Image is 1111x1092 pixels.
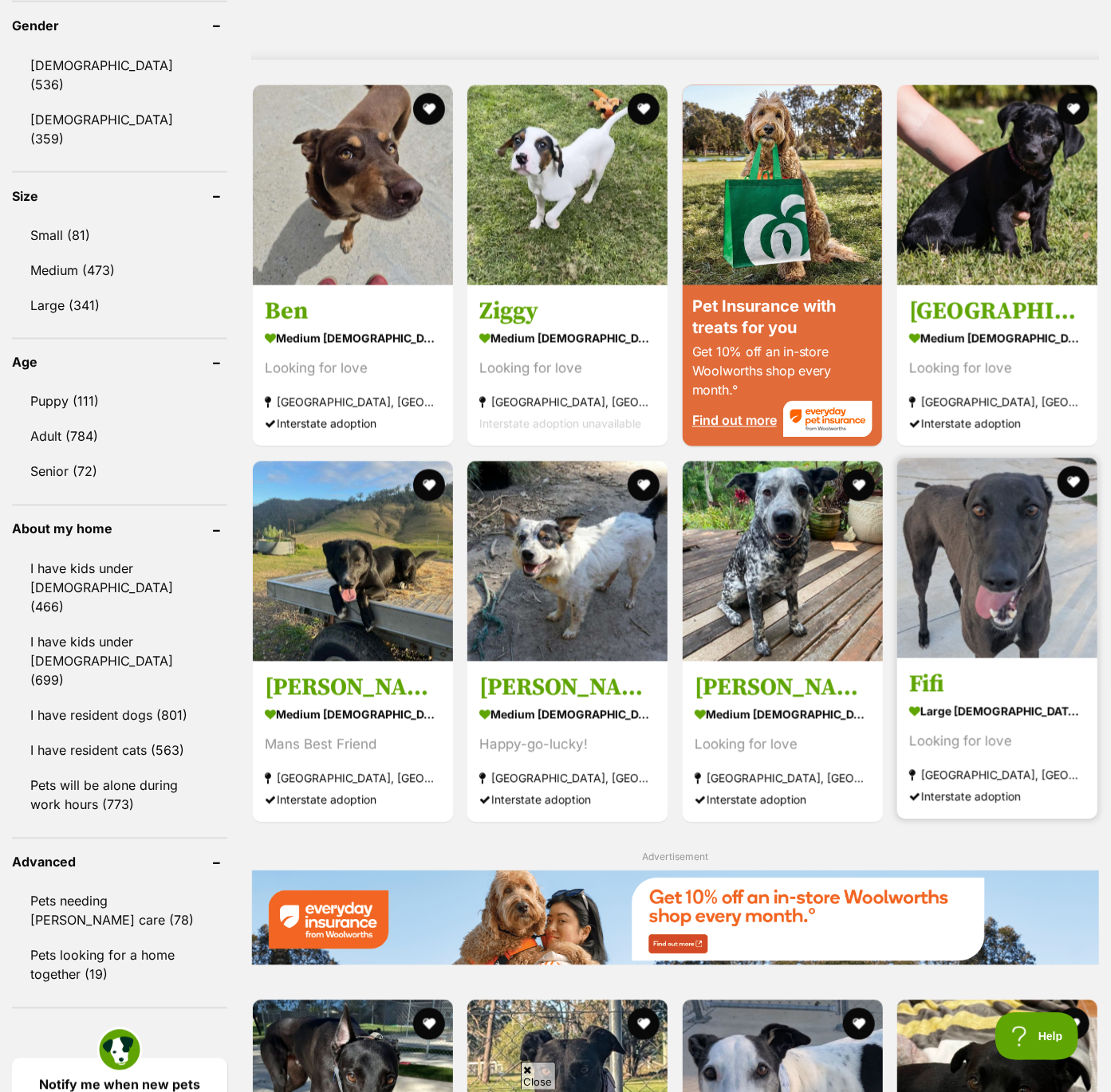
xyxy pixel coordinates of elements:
[12,253,227,287] a: Medium (473)
[479,391,656,413] strong: [GEOGRAPHIC_DATA], [GEOGRAPHIC_DATA]
[909,731,1085,752] div: Looking for love
[909,297,1085,327] h3: [GEOGRAPHIC_DATA]
[467,285,668,446] a: Ziggy medium [DEMOGRAPHIC_DATA] Dog Looking for love [GEOGRAPHIC_DATA], [GEOGRAPHIC_DATA] Interst...
[628,469,660,501] button: favourite
[909,786,1085,807] div: Interstate adoption
[412,93,444,125] button: favourite
[412,1008,444,1040] button: favourite
[1058,93,1089,125] button: favourite
[479,789,656,811] div: Interstate adoption
[1058,1008,1089,1040] button: favourite
[12,420,227,454] a: Adult (784)
[909,358,1085,379] div: Looking for love
[265,703,441,726] strong: medium [DEMOGRAPHIC_DATA] Dog
[265,789,441,811] div: Interstate adoption
[467,661,668,823] a: [PERSON_NAME] (3) medium [DEMOGRAPHIC_DATA] Dog Happy-go-lucky! [GEOGRAPHIC_DATA], [GEOGRAPHIC_DA...
[521,1062,556,1090] span: Close
[265,358,441,379] div: Looking for love
[1058,466,1089,498] button: favourite
[467,85,668,285] img: Ziggy - Beagle x Irish Wolfhound Dog
[695,673,871,703] h3: [PERSON_NAME]
[253,85,453,285] img: Ben - Australian Kelpie Dog
[265,734,441,756] div: Mans Best Friend
[12,49,227,101] a: [DEMOGRAPHIC_DATA] (536)
[695,734,871,756] div: Looking for love
[695,768,871,789] strong: [GEOGRAPHIC_DATA], [GEOGRAPHIC_DATA]
[995,1012,1079,1060] iframe: Help Scout Beacon - Open
[12,885,227,937] a: Pets needing [PERSON_NAME] care (78)
[695,703,871,726] strong: medium [DEMOGRAPHIC_DATA] Dog
[253,661,453,823] a: [PERSON_NAME] 2 medium [DEMOGRAPHIC_DATA] Dog Mans Best Friend [GEOGRAPHIC_DATA], [GEOGRAPHIC_DAT...
[12,385,227,418] a: Puppy (111)
[909,327,1085,350] strong: medium [DEMOGRAPHIC_DATA] Dog
[265,297,441,327] h3: Ben
[12,218,227,252] a: Small (81)
[479,768,656,789] strong: [GEOGRAPHIC_DATA], [GEOGRAPHIC_DATA]
[897,285,1097,446] a: [GEOGRAPHIC_DATA] medium [DEMOGRAPHIC_DATA] Dog Looking for love [GEOGRAPHIC_DATA], [GEOGRAPHIC_D...
[12,734,227,768] a: I have resident cats (563)
[842,1008,874,1040] button: favourite
[642,851,708,863] span: Advertisement
[628,1008,660,1040] button: favourite
[909,700,1085,723] strong: large [DEMOGRAPHIC_DATA] Dog
[897,85,1097,285] img: Paris - Border Collie x Australian Kelpie Dog
[253,285,453,446] a: Ben medium [DEMOGRAPHIC_DATA] Dog Looking for love [GEOGRAPHIC_DATA], [GEOGRAPHIC_DATA] Interstat...
[12,769,227,822] a: Pets will be alone during work hours (773)
[909,670,1085,700] h3: Fifi
[479,703,656,726] strong: medium [DEMOGRAPHIC_DATA] Dog
[683,462,883,662] img: Milo - Australian Cattle Dog
[909,391,1085,413] strong: [GEOGRAPHIC_DATA], [GEOGRAPHIC_DATA]
[479,358,656,379] div: Looking for love
[12,855,227,870] header: Advanced
[628,93,660,125] button: favourite
[12,522,227,536] header: About my home
[897,658,1097,819] a: Fifi large [DEMOGRAPHIC_DATA] Dog Looking for love [GEOGRAPHIC_DATA], [GEOGRAPHIC_DATA] Interstat...
[695,789,871,811] div: Interstate adoption
[12,189,227,203] header: Size
[265,391,441,413] strong: [GEOGRAPHIC_DATA], [GEOGRAPHIC_DATA]
[479,327,656,350] strong: medium [DEMOGRAPHIC_DATA] Dog
[909,413,1085,434] div: Interstate adoption
[467,462,668,662] img: Milo (3) - Australian Cattle Dog x Australian Terrier x Border Collie Dog
[251,870,1099,968] a: Everyday Insurance promotional banner
[12,939,227,992] a: Pets looking for a home together (19)
[265,673,441,703] h3: [PERSON_NAME] 2
[12,699,227,733] a: I have resident dogs (801)
[479,673,656,703] h3: [PERSON_NAME] (3)
[253,462,453,662] img: Bob 2 - Labrador Retriever x Border Collie Dog
[12,455,227,489] a: Senior (72)
[683,661,883,823] a: [PERSON_NAME] medium [DEMOGRAPHIC_DATA] Dog Looking for love [GEOGRAPHIC_DATA], [GEOGRAPHIC_DATA]...
[479,734,656,756] div: Happy-go-lucky!
[12,289,227,322] a: Large (341)
[265,413,441,434] div: Interstate adoption
[12,552,227,624] a: I have kids under [DEMOGRAPHIC_DATA] (466)
[265,327,441,350] strong: medium [DEMOGRAPHIC_DATA] Dog
[479,297,656,327] h3: Ziggy
[12,103,227,155] a: [DEMOGRAPHIC_DATA] (359)
[12,626,227,697] a: I have kids under [DEMOGRAPHIC_DATA] (699)
[479,417,641,430] span: Interstate adoption unavailable
[897,458,1097,658] img: Fifi - Greyhound Dog
[265,768,441,789] strong: [GEOGRAPHIC_DATA], [GEOGRAPHIC_DATA]
[12,355,227,370] header: Age
[412,469,444,501] button: favourite
[842,469,874,501] button: favourite
[12,18,227,33] header: Gender
[909,764,1085,786] strong: [GEOGRAPHIC_DATA], [GEOGRAPHIC_DATA]
[251,870,1099,964] img: Everyday Insurance promotional banner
